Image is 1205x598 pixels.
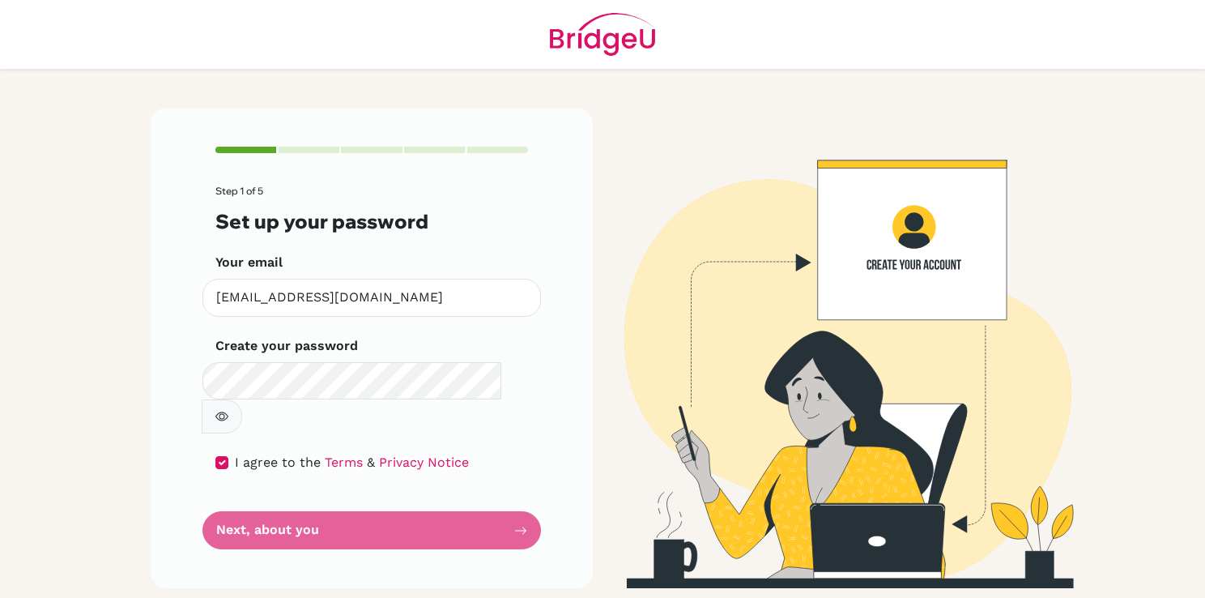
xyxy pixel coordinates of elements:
[367,455,375,470] span: &
[215,210,528,233] h3: Set up your password
[202,279,541,317] input: Insert your email*
[215,253,283,272] label: Your email
[215,185,263,197] span: Step 1 of 5
[235,455,321,470] span: I agree to the
[379,455,469,470] a: Privacy Notice
[325,455,363,470] a: Terms
[215,336,358,356] label: Create your password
